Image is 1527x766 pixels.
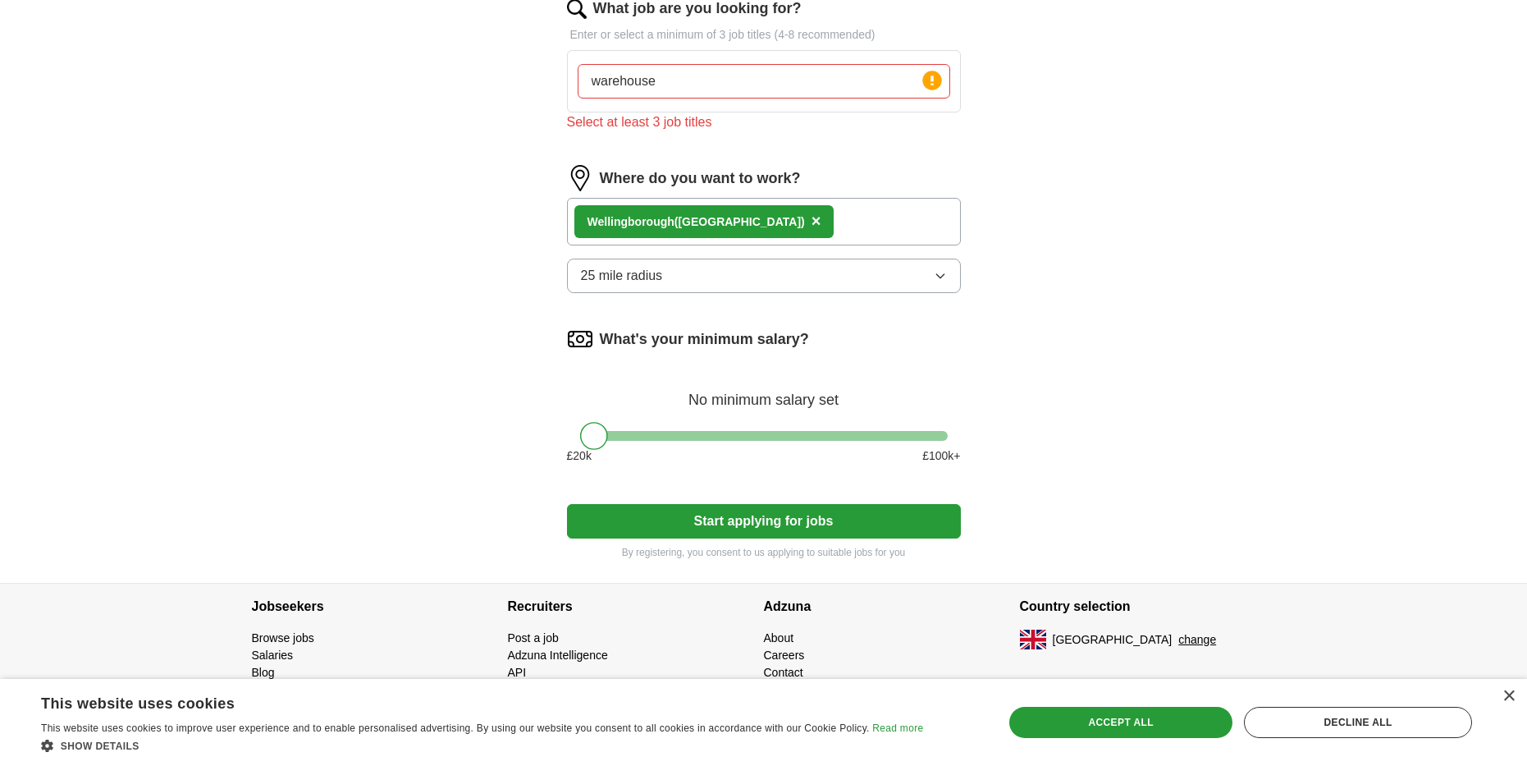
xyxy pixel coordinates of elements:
[587,215,635,228] strong: Wellingb
[41,737,923,754] div: Show details
[252,649,294,662] a: Salaries
[252,631,314,644] a: Browse jobs
[567,326,593,352] img: salary.png
[581,266,663,286] span: 25 mile radius
[1009,707,1232,738] div: Accept all
[764,631,794,644] a: About
[508,631,559,644] a: Post a job
[61,741,139,752] span: Show details
[764,666,803,679] a: Contact
[872,722,923,734] a: Read more, opens a new window
[252,666,275,679] a: Blog
[578,64,950,99] input: Type a job title and press enter
[508,666,527,679] a: API
[567,504,961,539] button: Start applying for jobs
[1053,631,1173,649] span: [GEOGRAPHIC_DATA]
[41,689,882,713] div: This website uses cookies
[508,649,608,662] a: Adzuna Intelligence
[600,167,801,190] label: Where do you want to work?
[1020,584,1276,630] h4: Country selection
[922,447,960,465] span: £ 100 k+
[674,215,805,228] span: ([GEOGRAPHIC_DATA])
[1020,630,1046,649] img: UK flag
[567,112,961,132] div: Select at least 3 job titles
[567,447,592,465] span: £ 20 k
[567,165,593,191] img: location.png
[567,545,961,560] p: By registering, you consent to us applying to suitable jobs for you
[587,213,805,231] div: orough
[567,372,961,411] div: No minimum salary set
[1244,707,1472,738] div: Decline all
[600,328,809,351] label: What's your minimum salary?
[567,26,961,44] p: Enter or select a minimum of 3 job titles (4-8 recommended)
[41,722,870,734] span: This website uses cookies to improve user experience and to enable personalised advertising. By u...
[1502,690,1515,703] div: Close
[1178,631,1216,649] button: change
[567,259,961,293] button: 25 mile radius
[812,212,821,230] span: ×
[764,649,805,662] a: Careers
[812,209,821,234] button: ×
